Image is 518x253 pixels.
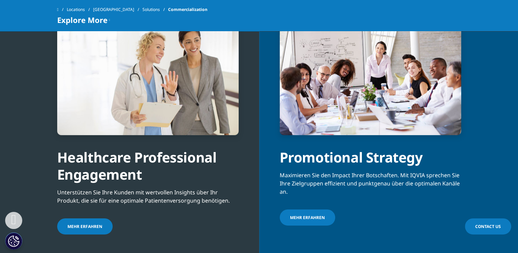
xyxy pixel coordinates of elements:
span: Commercialization [168,3,207,16]
span: Mehr Erfahren [67,224,102,229]
div: Unterstützen Sie Ihre Kunden mit wertvollen Insights über Ihr Produkt, die sie für eine optimale ... [57,183,239,205]
div: Maximieren Sie den Impact Ihrer Botschaften. Mit IQVIA sprechen Sie Ihre Zielgruppen effizient un... [280,166,461,196]
span: Contact Us [475,224,501,229]
a: Contact Us [465,218,511,234]
a: Solutions [142,3,168,16]
div: Healthcare Professional Engagement [57,135,239,183]
a: [GEOGRAPHIC_DATA] [93,3,142,16]
div: Promotional Strategy [280,135,461,166]
span: Explore More [57,16,108,24]
button: Cookie-Einstellungen [5,232,22,250]
a: Locations [67,3,93,16]
a: Mehr Erfahren [57,218,113,234]
span: Mehr Erfahren [290,215,325,220]
a: Mehr Erfahren [280,209,335,226]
